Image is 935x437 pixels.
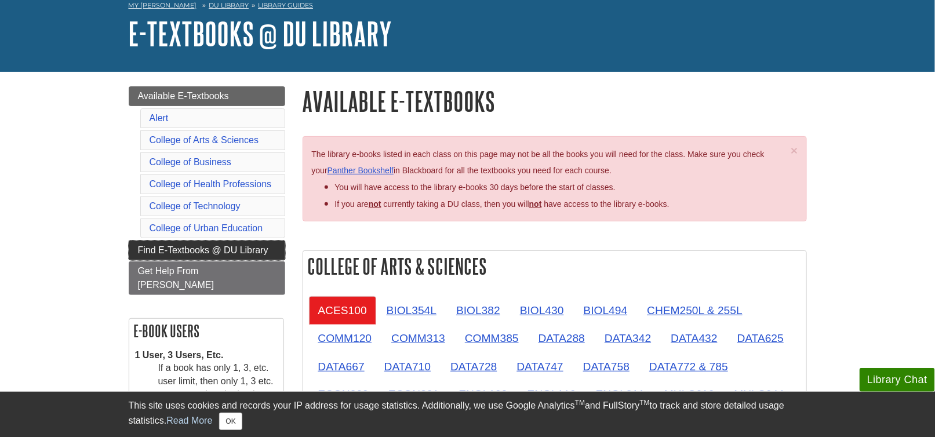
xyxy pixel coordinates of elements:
[369,199,381,209] strong: not
[129,86,285,106] a: Available E-Textbooks
[129,399,807,430] div: This site uses cookies and records your IP address for usage statistics. Additionally, we use Goo...
[129,241,285,260] a: Find E-Textbooks @ DU Library
[574,352,639,381] a: DATA758
[150,113,169,123] a: Alert
[587,380,654,409] a: ENGL311
[449,380,516,409] a: ENGL109
[379,380,448,409] a: ECON201
[150,201,241,211] a: College of Technology
[150,179,272,189] a: College of Health Professions
[312,150,765,176] span: The library e-books listed in each class on this page may not be all the books you will need for ...
[335,199,670,209] span: If you are currently taking a DU class, then you will have access to the library e-books.
[518,380,585,409] a: ENGL110
[574,296,637,325] a: BIOL494
[791,144,798,157] span: ×
[135,349,278,362] dt: 1 User, 3 Users, Etc.
[303,251,806,282] h2: College of Arts & Sciences
[129,319,283,343] h2: E-book Users
[150,135,259,145] a: College of Arts & Sciences
[375,352,440,381] a: DATA710
[129,1,197,10] a: My [PERSON_NAME]
[447,296,510,325] a: BIOL382
[661,324,726,352] a: DATA432
[725,380,794,409] a: MHLC644
[258,1,313,9] a: Library Guides
[508,352,573,381] a: DATA747
[511,296,573,325] a: BIOL430
[129,16,392,52] a: E-Textbooks @ DU Library
[529,324,594,352] a: DATA288
[328,166,394,175] a: Panther Bookshelf
[138,91,229,101] span: Available E-Textbooks
[209,1,249,9] a: DU Library
[129,261,285,295] a: Get Help From [PERSON_NAME]
[335,183,616,192] span: You will have access to the library e-books 30 days before the start of classes.
[303,86,807,116] h1: Available E-Textbooks
[138,245,268,255] span: Find E-Textbooks @ DU Library
[150,157,231,167] a: College of Business
[377,296,446,325] a: BIOL354L
[150,223,263,233] a: College of Urban Education
[529,199,542,209] u: not
[138,266,214,290] span: Get Help From [PERSON_NAME]
[860,368,935,392] button: Library Chat
[309,324,381,352] a: COMM120
[309,296,376,325] a: ACES100
[728,324,793,352] a: DATA625
[640,352,737,381] a: DATA772 & 785
[640,399,650,407] sup: TM
[166,416,212,425] a: Read More
[791,144,798,156] button: Close
[638,296,752,325] a: CHEM250L & 255L
[441,352,506,381] a: DATA728
[575,399,585,407] sup: TM
[655,380,723,409] a: MHLC616
[309,352,374,381] a: DATA667
[382,324,454,352] a: COMM313
[595,324,660,352] a: DATA342
[456,324,528,352] a: COMM385
[309,380,378,409] a: ECON200
[219,413,242,430] button: Close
